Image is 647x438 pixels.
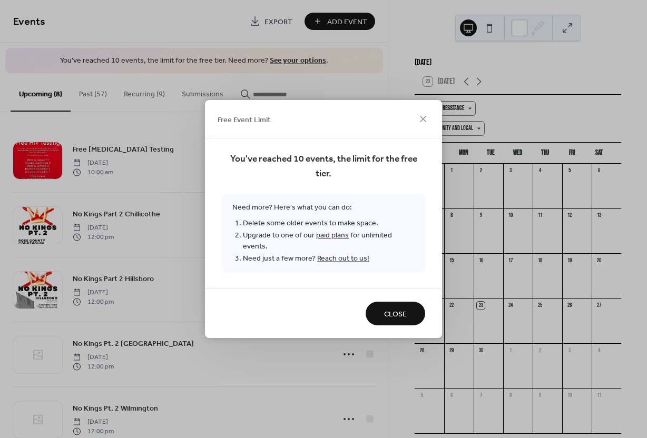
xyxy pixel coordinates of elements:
[222,194,425,273] span: Need more? Here's what you can do:
[366,302,425,325] button: Close
[243,253,415,265] li: Need just a few more?
[243,217,415,230] li: Delete some older events to make space.
[317,252,369,266] a: Reach out to us!
[316,228,349,243] a: paid plans
[384,309,407,320] span: Close
[222,152,425,182] span: You've reached 10 events, the limit for the free tier.
[218,114,271,125] span: Free Event Limit
[243,230,415,253] li: Upgrade to one of our for unlimited events.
